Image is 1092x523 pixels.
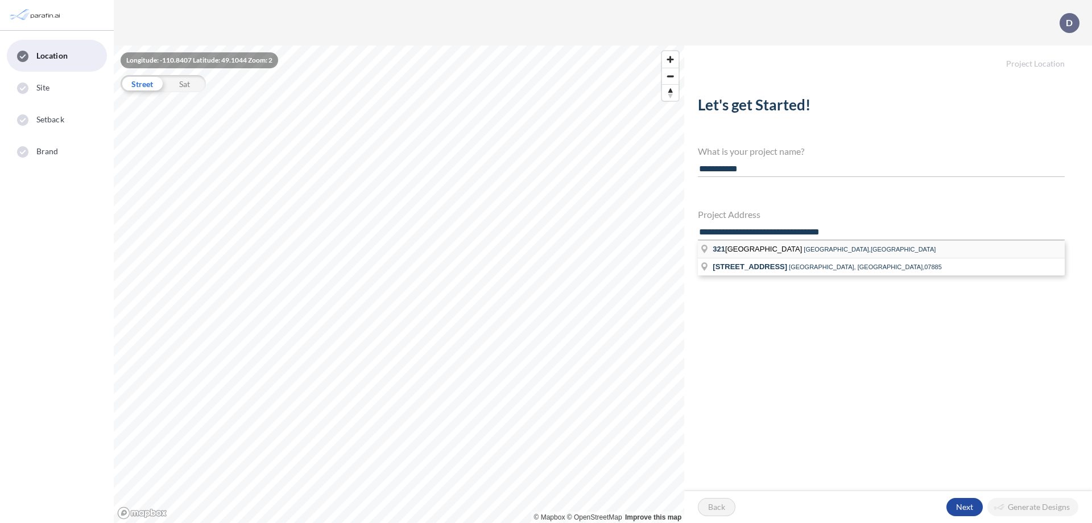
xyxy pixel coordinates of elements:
a: Improve this map [625,513,681,521]
button: Zoom out [662,68,679,84]
img: Parafin [9,5,64,26]
button: Next [946,498,983,516]
span: Brand [36,146,59,157]
span: [GEOGRAPHIC_DATA],[GEOGRAPHIC_DATA] [804,246,936,253]
button: Reset bearing to north [662,84,679,101]
h4: What is your project name? [698,146,1065,157]
span: 321 [713,245,725,253]
p: D [1066,18,1073,28]
span: Setback [36,114,64,125]
canvas: Map [114,46,684,523]
div: Longitude: -110.8407 Latitude: 49.1044 Zoom: 2 [121,52,278,68]
a: Mapbox homepage [117,506,167,520]
h4: Project Address [698,209,1065,220]
div: Sat [163,75,206,92]
p: Next [956,501,973,513]
span: Location [36,50,68,61]
span: Reset bearing to north [662,85,679,101]
button: Zoom in [662,51,679,68]
h5: Project Location [684,46,1092,69]
span: [GEOGRAPHIC_DATA] [713,245,804,253]
span: [GEOGRAPHIC_DATA], [GEOGRAPHIC_DATA],07885 [789,263,942,270]
a: OpenStreetMap [567,513,622,521]
a: Mapbox [534,513,565,521]
h2: Let's get Started! [698,96,1065,118]
span: Site [36,82,49,93]
div: Street [121,75,163,92]
span: [STREET_ADDRESS] [713,262,787,271]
